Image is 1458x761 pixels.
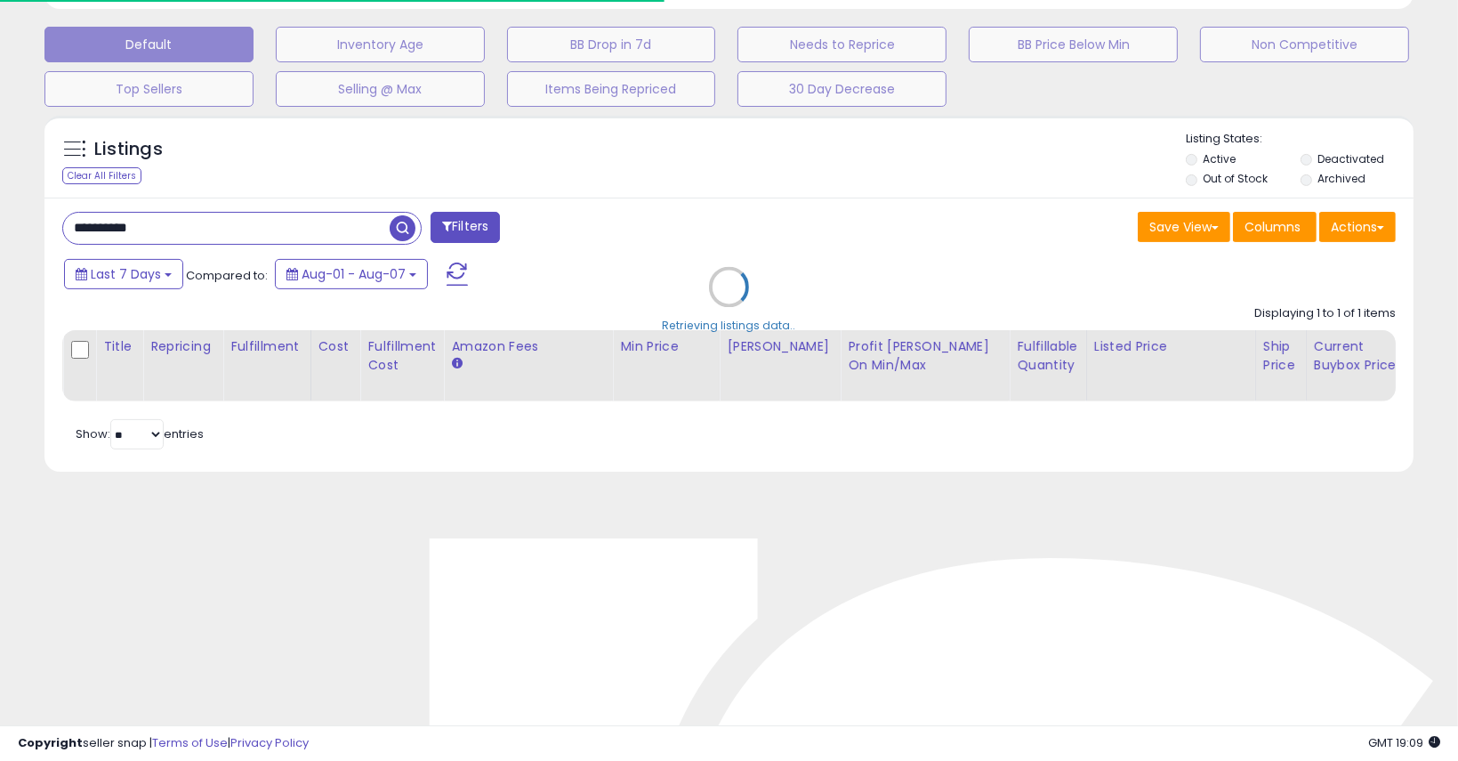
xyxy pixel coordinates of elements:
div: Retrieving listings data.. [663,318,796,334]
button: Top Sellers [44,71,254,107]
button: Items Being Repriced [507,71,716,107]
button: Selling @ Max [276,71,485,107]
button: BB Price Below Min [969,27,1178,62]
button: 30 Day Decrease [737,71,946,107]
button: BB Drop in 7d [507,27,716,62]
button: Default [44,27,254,62]
button: Needs to Reprice [737,27,946,62]
button: Non Competitive [1200,27,1409,62]
button: Inventory Age [276,27,485,62]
